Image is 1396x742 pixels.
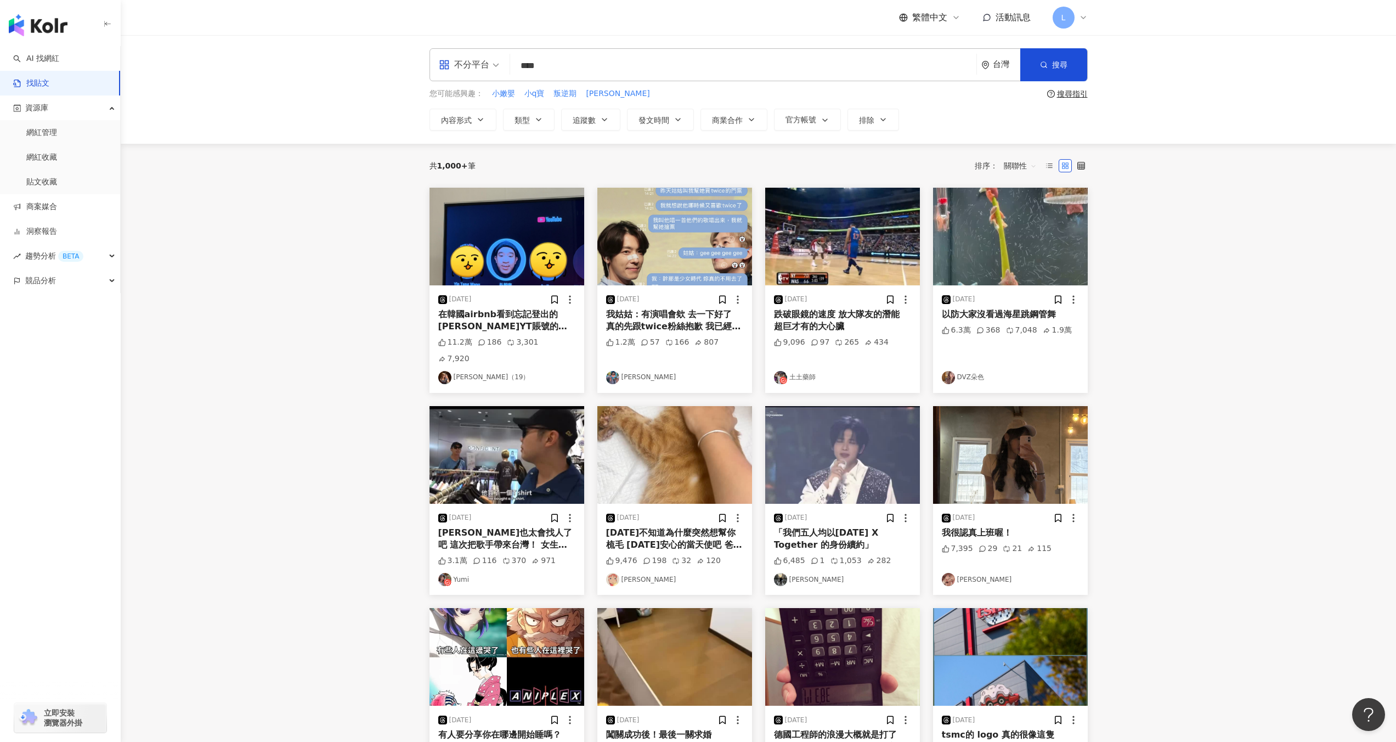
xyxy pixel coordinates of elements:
img: KOL Avatar [942,573,955,586]
div: 265 [835,337,859,348]
span: 活動訊息 [996,12,1031,23]
img: KOL Avatar [438,371,451,384]
div: [DATE] [785,716,807,725]
div: 807 [694,337,719,348]
span: 繁體中文 [912,12,947,24]
a: KOL Avatar土土藥師 [774,371,911,384]
div: 搜尋指引 [1057,89,1088,98]
div: 6.3萬 [942,325,971,336]
div: 971 [532,555,556,566]
button: [PERSON_NAME] [585,88,650,100]
div: 368 [976,325,1001,336]
img: KOL Avatar [606,573,619,586]
span: 立即安裝 瀏覽器外掛 [44,708,82,728]
img: post-image [933,406,1088,504]
span: 官方帳號 [785,115,816,124]
span: 類型 [515,116,530,125]
span: 追蹤數 [573,116,596,125]
span: rise [13,252,21,260]
div: [DATE] [617,295,640,304]
div: 9,476 [606,555,637,566]
div: [DATE] [449,513,472,522]
div: [DATE] [617,513,640,522]
div: 97 [811,337,830,348]
button: 排除 [847,109,899,131]
a: KOL Avatar[PERSON_NAME] [942,573,1079,586]
div: 7,395 [942,543,973,554]
span: 商業合作 [712,116,743,125]
div: 120 [697,555,721,566]
button: 內容形式 [429,109,496,131]
div: 跌破眼鏡的速度 放大隊友的潛能 超巨才有的大心臟 [774,308,911,333]
div: 6,485 [774,555,805,566]
img: post-image [765,608,920,706]
div: [DATE] [953,716,975,725]
span: 競品分析 [25,268,56,293]
div: [DATE]不知道為什麼突然想幫你梳毛 [DATE]安心的當天使吧 爸爸媽媽都愛你 [606,527,743,552]
div: 3,301 [507,337,538,348]
div: [DATE] [449,295,472,304]
span: 內容形式 [441,116,472,125]
img: logo [9,14,67,36]
img: KOL Avatar [942,371,955,384]
span: 資源庫 [25,95,48,120]
div: 不分平台 [439,56,489,74]
span: 1,000+ [437,161,468,170]
div: post-image [597,406,752,504]
a: KOL Avatar[PERSON_NAME]（19） [438,371,575,384]
div: 在韓國airbnb看到忘記登出的[PERSON_NAME]YT賬號的機率有多高？？？？ 甚至還以為是惡作劇還跑去看YT確認是不是本人哈哈哈 [438,308,575,333]
img: chrome extension [18,709,39,727]
div: 11.2萬 [438,337,472,348]
div: post-image [429,608,584,706]
div: 以防大家沒看過海星跳鋼管舞 [942,308,1079,321]
div: BETA [58,251,83,262]
button: 小q寶 [524,88,545,100]
div: post-image [597,188,752,285]
div: 1,053 [830,555,862,566]
span: 小嫩嬰 [492,88,515,99]
a: chrome extension立即安裝 瀏覽器外掛 [14,703,106,733]
div: 57 [641,337,660,348]
div: 282 [867,555,891,566]
div: 166 [665,337,689,348]
img: KOL Avatar [774,573,787,586]
div: 1.2萬 [606,337,635,348]
div: [DATE] [617,716,640,725]
div: tsmc的 logo 真的很像這隻 [942,729,1079,741]
div: [DATE] [449,716,472,725]
span: appstore [439,59,450,70]
div: 9,096 [774,337,805,348]
span: 叛逆期 [553,88,577,99]
span: 小q寶 [524,88,545,99]
div: 7,920 [438,353,470,364]
img: post-image [765,406,920,504]
button: 追蹤數 [561,109,620,131]
span: 排除 [859,116,874,125]
img: post-image [765,188,920,285]
div: [PERSON_NAME]也太會找人了吧 這次把歌手帶來台灣！ 女生拍起來有不一樣的感覺 一直shopping超可愛😂 而且這段有夠誇張 就這麼剛好店家在放[PERSON_NAME]的歌！這集好... [438,527,575,552]
a: KOL Avatar[PERSON_NAME] [606,371,743,384]
div: 21 [1003,543,1022,554]
div: [DATE] [785,513,807,522]
div: post-image [429,406,584,504]
div: 116 [473,555,497,566]
img: post-image [429,188,584,285]
div: 台灣 [993,60,1020,69]
span: 您可能感興趣： [429,88,483,99]
img: post-image [597,608,752,706]
div: 闖關成功後！最後一關求婚 [606,729,743,741]
img: post-image [933,188,1088,285]
a: searchAI 找網紅 [13,53,59,64]
button: 叛逆期 [553,88,577,100]
span: 趨勢分析 [25,244,83,268]
div: 1.9萬 [1043,325,1072,336]
button: 搜尋 [1020,48,1087,81]
span: environment [981,61,990,69]
div: 1 [811,555,825,566]
div: 7,048 [1006,325,1037,336]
